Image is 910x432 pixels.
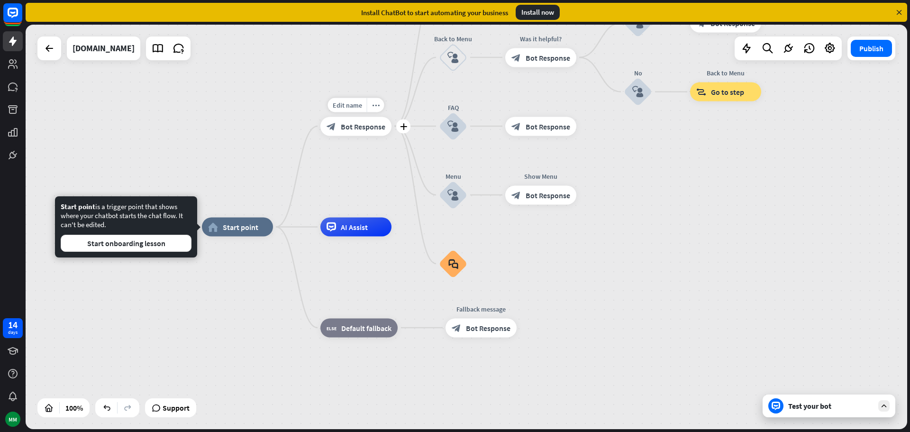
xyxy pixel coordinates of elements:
i: block_user_input [447,189,459,201]
div: 100% [63,400,86,415]
i: block_user_input [632,86,644,98]
div: days [8,329,18,336]
span: AI Assist [341,222,368,232]
div: is a trigger point that shows where your chatbot starts the chat flow. It can't be edited. [61,202,191,252]
div: sfm.ca [73,37,135,60]
span: Bot Response [341,121,385,131]
span: Bot Response [526,53,570,62]
div: FAQ [425,102,482,112]
i: block_fallback [327,323,337,332]
i: block_bot_response [327,121,336,131]
div: No [610,68,666,78]
i: block_faq [448,258,458,269]
i: home_2 [208,222,218,232]
i: more_horiz [372,101,380,109]
i: block_bot_response [511,53,521,62]
i: plus [400,123,407,129]
span: Default fallback [341,323,391,332]
span: Bot Response [526,121,570,131]
div: Menu [425,171,482,181]
button: Publish [851,40,892,57]
button: Open LiveChat chat widget [8,4,36,32]
span: Bot Response [466,323,510,332]
i: block_user_input [447,52,459,63]
span: Start point [61,202,95,211]
div: Install now [516,5,560,20]
div: Back to Menu [683,68,768,78]
i: block_bot_response [511,190,521,200]
div: 14 [8,321,18,329]
div: Back to Menu [425,34,482,43]
div: Fallback message [438,304,524,313]
span: Edit name [333,101,362,109]
span: Start point [223,222,258,232]
i: block_bot_response [511,121,521,131]
div: Test your bot [788,401,874,411]
i: block_user_input [447,120,459,132]
div: Was it helpful? [498,34,583,43]
div: Install ChatBot to start automating your business [361,8,508,17]
span: Support [163,400,190,415]
i: block_goto [696,87,706,97]
span: Go to step [711,87,744,97]
i: block_bot_response [452,323,461,332]
button: Start onboarding lesson [61,235,191,252]
span: Bot Response [526,190,570,200]
div: MM [5,412,20,427]
div: Show Menu [498,171,583,181]
a: 14 days [3,318,23,338]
